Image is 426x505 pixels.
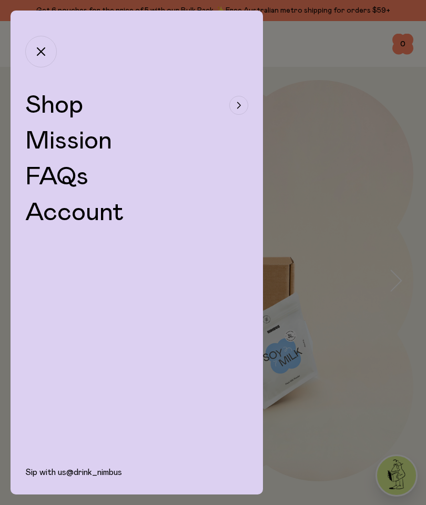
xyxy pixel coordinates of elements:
[25,93,248,118] button: Shop
[11,467,263,494] div: Sip with us
[66,468,122,477] a: @drink_nimbus
[25,128,112,154] a: Mission
[25,164,88,190] a: FAQs
[25,93,83,118] span: Shop
[25,200,124,225] a: Account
